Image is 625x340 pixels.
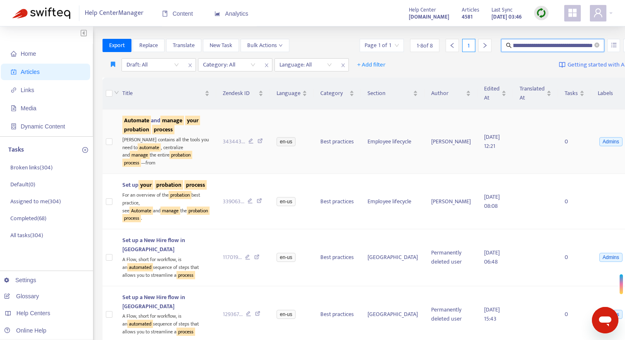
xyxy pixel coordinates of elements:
[215,11,220,17] span: area-chart
[277,310,296,319] span: en-us
[277,253,296,262] span: en-us
[558,229,591,286] td: 0
[484,192,500,211] span: [DATE] 08:08
[277,89,301,98] span: Language
[138,180,153,190] sqkw: your
[599,253,623,262] span: Admins
[162,10,193,17] span: Content
[482,43,488,48] span: right
[425,109,477,174] td: [PERSON_NAME]
[122,180,207,190] span: Set up
[594,42,599,50] span: close-circle
[122,311,210,336] div: A Flow, short for workflow, is an sequence of steps that allows you to streamline a
[261,60,272,70] span: close
[130,151,150,159] sqkw: manage
[11,87,17,93] span: link
[177,328,195,336] sqkw: process
[114,90,119,95] span: down
[11,69,17,75] span: account-book
[491,5,513,14] span: Last Sync
[162,11,168,17] span: book
[568,8,577,18] span: appstore
[314,78,361,109] th: Category
[462,5,479,14] span: Articles
[10,163,52,172] p: Broken links ( 304 )
[277,137,296,146] span: en-us
[160,207,180,215] sqkw: manage
[133,39,165,52] button: Replace
[449,43,455,48] span: left
[122,116,200,134] span: and
[139,41,158,50] span: Replace
[185,116,200,125] sqkw: your
[270,78,314,109] th: Language
[361,109,425,174] td: Employee lifecycle
[520,84,545,102] span: Translated At
[122,190,210,222] div: For an overview of the best practice, see and the .
[109,41,125,50] span: Export
[361,229,425,286] td: [GEOGRAPHIC_DATA]
[599,137,623,146] span: Admins
[21,69,40,75] span: Articles
[277,197,296,206] span: en-us
[116,78,216,109] th: Title
[223,89,257,98] span: Zendesk ID
[12,7,70,19] img: Swifteq
[21,87,34,93] span: Links
[425,78,477,109] th: Author
[351,58,392,71] button: + Add filter
[241,39,289,52] button: Bulk Actionsdown
[314,229,361,286] td: Best practices
[21,50,36,57] span: Home
[409,12,449,21] a: [DOMAIN_NAME]
[558,78,591,109] th: Tasks
[8,145,24,155] p: Tasks
[558,109,591,174] td: 0
[17,310,50,316] span: Help Centers
[559,62,565,68] img: image-link
[10,214,46,223] p: Completed ( 68 )
[122,292,185,311] span: Set up a New Hire flow in [GEOGRAPHIC_DATA]
[4,293,39,300] a: Glossary
[357,60,386,70] span: + Add filter
[314,174,361,229] td: Best practices
[216,78,270,109] th: Zendesk ID
[122,116,151,125] sqkw: Automate
[484,305,500,323] span: [DATE] 15:43
[203,39,239,52] button: New Task
[138,143,161,152] sqkw: automate
[484,132,500,151] span: [DATE] 12:21
[127,320,153,328] sqkw: automated
[611,42,617,48] span: unordered-list
[185,60,196,70] span: close
[11,51,17,57] span: home
[223,137,245,146] span: 343443 ...
[425,174,477,229] td: [PERSON_NAME]
[361,78,425,109] th: Section
[122,125,151,134] sqkw: probation
[223,310,243,319] span: 129367 ...
[10,180,35,189] p: Default ( 0 )
[558,174,591,229] td: 0
[536,8,546,18] img: sync.dc5367851b00ba804db3.png
[491,12,522,21] strong: [DATE] 03:46
[210,41,232,50] span: New Task
[338,60,348,70] span: close
[431,89,464,98] span: Author
[82,147,88,153] span: plus-circle
[4,327,46,334] a: Online Help
[477,78,513,109] th: Edited At
[513,78,558,109] th: Translated At
[122,214,141,222] sqkw: process
[187,207,210,215] sqkw: probation
[155,180,183,190] sqkw: probation
[4,277,36,283] a: Settings
[160,116,184,125] sqkw: manage
[169,151,192,159] sqkw: probation
[223,253,242,262] span: 117019 ...
[10,197,61,206] p: Assigned to me ( 304 )
[122,159,141,167] sqkw: process
[320,89,348,98] span: Category
[122,235,185,254] span: Set up a New Hire flow in [GEOGRAPHIC_DATA]
[10,231,43,240] p: All tasks ( 304 )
